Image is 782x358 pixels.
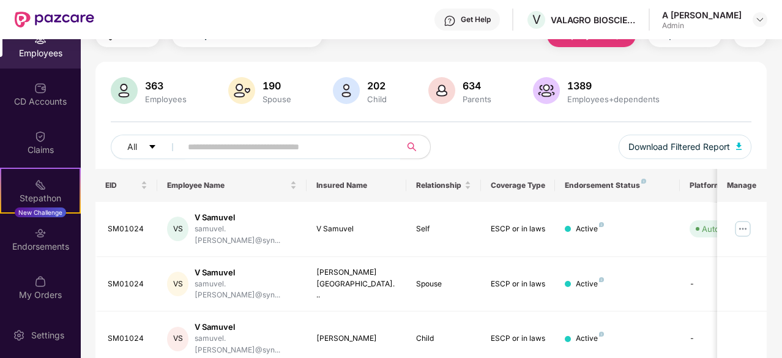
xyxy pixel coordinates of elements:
div: [PERSON_NAME] [GEOGRAPHIC_DATA]... [316,267,397,302]
img: svg+xml;base64,PHN2ZyBpZD0iSGVscC0zMngzMiIgeG1sbnM9Imh0dHA6Ly93d3cudzMub3JnLzIwMDAvc3ZnIiB3aWR0aD... [444,15,456,27]
div: Admin [662,21,742,31]
div: Active [576,223,604,235]
img: New Pazcare Logo [15,12,94,28]
div: VS [167,272,188,296]
img: svg+xml;base64,PHN2ZyB4bWxucz0iaHR0cDovL3d3dy53My5vcmcvMjAwMC9zdmciIHhtbG5zOnhsaW5rPSJodHRwOi8vd3... [533,77,560,104]
th: Relationship [406,169,481,202]
span: search [400,142,424,152]
span: All [127,140,137,154]
div: Parents [460,94,494,104]
img: svg+xml;base64,PHN2ZyB4bWxucz0iaHR0cDovL3d3dy53My5vcmcvMjAwMC9zdmciIHdpZHRoPSI4IiBoZWlnaHQ9IjgiIH... [641,179,646,184]
img: svg+xml;base64,PHN2ZyB4bWxucz0iaHR0cDovL3d3dy53My5vcmcvMjAwMC9zdmciIHdpZHRoPSIyMSIgaGVpZ2h0PSIyMC... [34,179,47,191]
div: samuvel.[PERSON_NAME]@syn... [195,278,297,302]
div: Active [576,278,604,290]
img: svg+xml;base64,PHN2ZyB4bWxucz0iaHR0cDovL3d3dy53My5vcmcvMjAwMC9zdmciIHdpZHRoPSI4IiBoZWlnaHQ9IjgiIH... [599,277,604,282]
img: svg+xml;base64,PHN2ZyBpZD0iRW5kb3JzZW1lbnRzIiB4bWxucz0iaHR0cDovL3d3dy53My5vcmcvMjAwMC9zdmciIHdpZH... [34,227,47,239]
th: Employee Name [157,169,307,202]
img: svg+xml;base64,PHN2ZyBpZD0iRW1wbG95ZWVzIiB4bWxucz0iaHR0cDovL3d3dy53My5vcmcvMjAwMC9zdmciIHdpZHRoPS... [34,34,47,46]
div: SM01024 [108,278,148,290]
div: Endorsement Status [565,181,669,190]
div: Auto Verified [702,223,751,235]
div: 634 [460,80,494,92]
div: Settings [28,329,68,341]
div: Get Help [461,15,491,24]
span: Employee Name [167,181,288,190]
img: svg+xml;base64,PHN2ZyBpZD0iRHJvcGRvd24tMzJ4MzIiIHhtbG5zPSJodHRwOi8vd3d3LnczLm9yZy8yMDAwL3N2ZyIgd2... [755,15,765,24]
div: Active [576,333,604,345]
div: Child [365,94,389,104]
div: samuvel.[PERSON_NAME]@syn... [195,223,297,247]
div: New Challenge [15,207,66,217]
span: Download Filtered Report [628,140,730,154]
span: V [532,12,541,27]
div: V Samuvel [316,223,397,235]
div: Spouse [260,94,294,104]
div: A [PERSON_NAME] [662,9,742,21]
div: Child [416,333,471,345]
button: Allcaret-down [111,135,185,159]
img: manageButton [733,219,753,239]
img: svg+xml;base64,PHN2ZyB4bWxucz0iaHR0cDovL3d3dy53My5vcmcvMjAwMC9zdmciIHhtbG5zOnhsaW5rPSJodHRwOi8vd3... [333,77,360,104]
img: svg+xml;base64,PHN2ZyBpZD0iTXlfT3JkZXJzIiBkYXRhLW5hbWU9Ik15IE9yZGVycyIgeG1sbnM9Imh0dHA6Ly93d3cudz... [34,275,47,288]
div: Platform Status [690,181,757,190]
img: svg+xml;base64,PHN2ZyB4bWxucz0iaHR0cDovL3d3dy53My5vcmcvMjAwMC9zdmciIHhtbG5zOnhsaW5rPSJodHRwOi8vd3... [428,77,455,104]
img: svg+xml;base64,PHN2ZyB4bWxucz0iaHR0cDovL3d3dy53My5vcmcvMjAwMC9zdmciIHdpZHRoPSI4IiBoZWlnaHQ9IjgiIH... [599,222,604,227]
div: SM01024 [108,333,148,345]
div: Spouse [416,278,471,290]
div: VALAGRO BIOSCIENCES [551,14,636,26]
div: 202 [365,80,389,92]
img: svg+xml;base64,PHN2ZyBpZD0iQ2xhaW0iIHhtbG5zPSJodHRwOi8vd3d3LnczLm9yZy8yMDAwL3N2ZyIgd2lkdGg9IjIwIi... [34,130,47,143]
img: svg+xml;base64,PHN2ZyB4bWxucz0iaHR0cDovL3d3dy53My5vcmcvMjAwMC9zdmciIHhtbG5zOnhsaW5rPSJodHRwOi8vd3... [736,143,742,150]
div: Stepathon [1,192,80,204]
div: ESCP or in laws [491,278,546,290]
button: Download Filtered Report [619,135,752,159]
div: samuvel.[PERSON_NAME]@syn... [195,333,297,356]
div: VS [167,327,188,351]
img: svg+xml;base64,PHN2ZyB4bWxucz0iaHR0cDovL3d3dy53My5vcmcvMjAwMC9zdmciIHdpZHRoPSI4IiBoZWlnaHQ9IjgiIH... [599,332,604,337]
img: svg+xml;base64,PHN2ZyB4bWxucz0iaHR0cDovL3d3dy53My5vcmcvMjAwMC9zdmciIHhtbG5zOnhsaW5rPSJodHRwOi8vd3... [228,77,255,104]
th: Coverage Type [481,169,556,202]
div: 1389 [565,80,662,92]
th: Manage [717,169,767,202]
div: VS [167,217,188,241]
div: 190 [260,80,294,92]
div: Employees+dependents [565,94,662,104]
td: - [680,257,767,312]
img: svg+xml;base64,PHN2ZyB4bWxucz0iaHR0cDovL3d3dy53My5vcmcvMjAwMC9zdmciIHhtbG5zOnhsaW5rPSJodHRwOi8vd3... [111,77,138,104]
div: SM01024 [108,223,148,235]
div: V Samuvel [195,267,297,278]
th: EID [95,169,158,202]
div: V Samuvel [195,321,297,333]
div: Employees [143,94,189,104]
div: ESCP or in laws [491,223,546,235]
button: search [400,135,431,159]
div: 363 [143,80,189,92]
div: Self [416,223,471,235]
th: Insured Name [307,169,406,202]
img: svg+xml;base64,PHN2ZyBpZD0iU2V0dGluZy0yMHgyMCIgeG1sbnM9Imh0dHA6Ly93d3cudzMub3JnLzIwMDAvc3ZnIiB3aW... [13,329,25,341]
div: [PERSON_NAME] [316,333,397,345]
span: EID [105,181,139,190]
img: svg+xml;base64,PHN2ZyBpZD0iQ0RfQWNjb3VudHMiIGRhdGEtbmFtZT0iQ0QgQWNjb3VudHMiIHhtbG5zPSJodHRwOi8vd3... [34,82,47,94]
div: V Samuvel [195,212,297,223]
span: Relationship [416,181,462,190]
div: ESCP or in laws [491,333,546,345]
span: caret-down [148,143,157,152]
